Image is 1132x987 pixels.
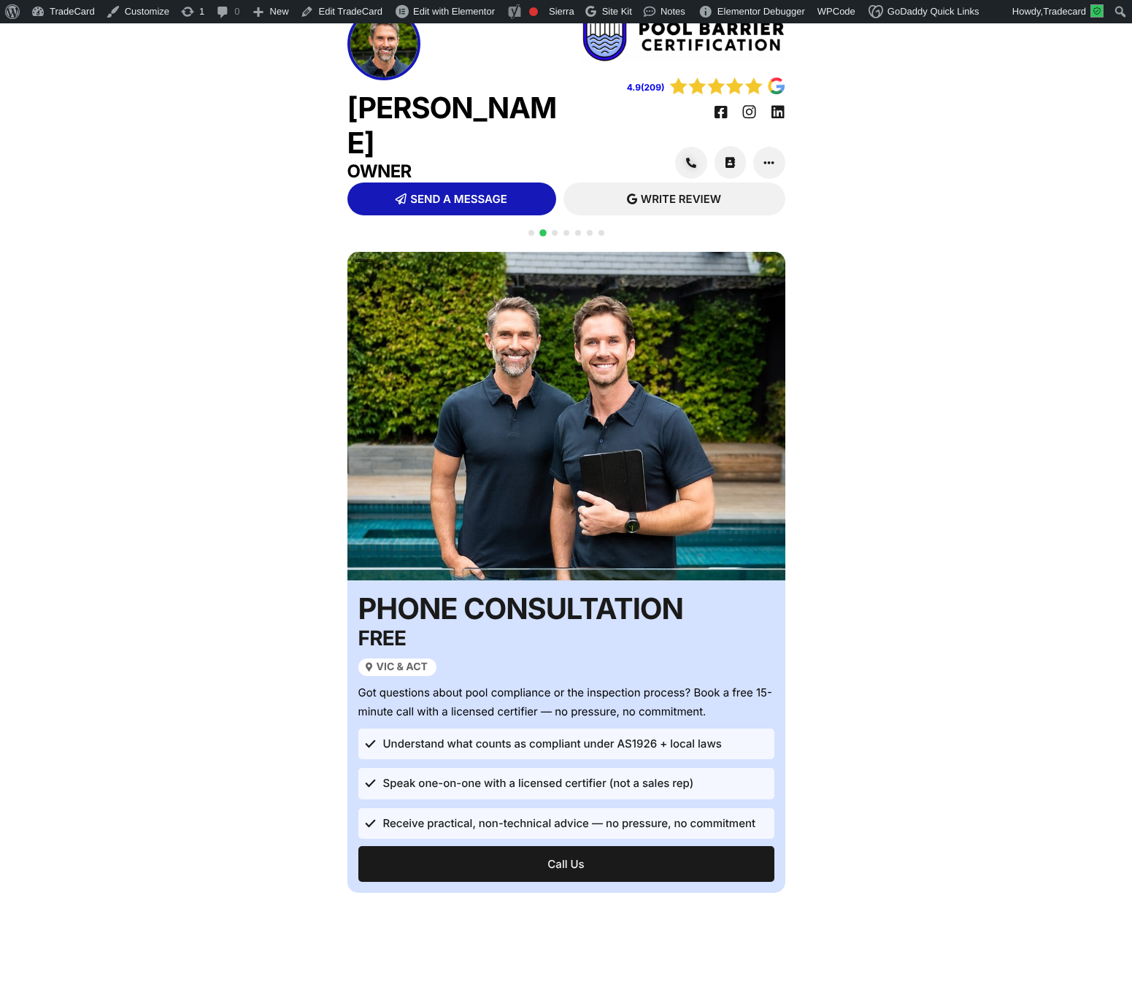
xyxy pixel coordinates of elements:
span: Go to slide 5 [575,230,581,236]
span: Edit with Elementor [413,6,495,17]
a: 4.9(209) [627,82,665,93]
span: Site Kit [602,6,632,17]
h2: [PERSON_NAME] [347,91,566,161]
span: VIC & ACT [377,662,428,672]
div: Got questions about pool compliance or the inspection process? Book a free 15-minute call with a ... [358,683,774,722]
div: 2 / 7 [347,252,785,966]
span: Go to slide 2 [539,229,547,237]
span: Go to slide 7 [598,230,604,236]
span: Tradecard [1043,6,1086,17]
a: SEND A MESSAGE [347,183,556,215]
a: WRITE REVIEW [563,183,785,215]
span: Speak one-on-one with a licensed certifier (not a sales rep) [383,774,694,793]
h3: Owner [347,161,566,183]
a: Call Us [358,846,774,882]
h2: Phone Consultation [358,591,774,626]
span: Call Us [547,859,584,869]
span: Go to slide 6 [587,230,593,236]
span: Go to slide 3 [552,230,558,236]
span: Receive practical, non-technical advice — no pressure, no commitment [383,814,756,833]
span: Go to slide 1 [528,230,534,236]
span: Understand what counts as compliant under AS1926 + local laws [383,734,722,753]
span: WRITE REVIEW [641,193,721,204]
span: Go to slide 4 [563,230,569,236]
div: Focus keyphrase not set [529,7,538,16]
span: SEND A MESSAGE [410,193,507,204]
